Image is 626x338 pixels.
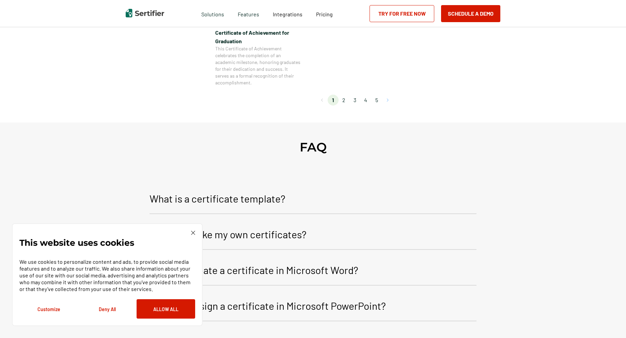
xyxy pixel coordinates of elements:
[150,262,358,278] p: How do I create a certificate in Microsoft Word?
[441,5,500,22] button: Schedule a Demo
[191,231,195,235] img: Cookie Popup Close
[215,45,300,86] span: This Certificate of Achievement celebrates the completion of an academic milestone, honoring grad...
[273,11,302,17] span: Integrations
[19,299,78,319] button: Customize
[150,221,476,250] button: How do I make my own certificates?
[317,95,328,106] button: Go to previous page
[150,297,386,314] p: How do I design a certificate in Microsoft PowerPoint?
[328,95,339,106] li: page 1
[238,9,259,18] span: Features
[150,185,476,214] button: What is a certificate template?
[215,28,300,45] span: Certificate of Achievement for Graduation
[137,299,195,319] button: Allow All
[19,239,134,246] p: This website uses cookies
[339,95,349,106] li: page 2
[316,11,333,17] span: Pricing
[201,9,224,18] span: Solutions
[273,9,302,18] a: Integrations
[150,257,476,286] button: How do I create a certificate in Microsoft Word?
[370,5,434,22] a: Try for Free Now
[150,292,476,321] button: How do I design a certificate in Microsoft PowerPoint?
[349,95,360,106] li: page 3
[150,190,285,207] p: What is a certificate template?
[316,9,333,18] a: Pricing
[300,140,327,155] h2: FAQ
[19,258,195,292] p: We use cookies to personalize content and ads, to provide social media features and to analyze ou...
[371,95,382,106] li: page 5
[382,95,393,106] button: Go to next page
[150,226,307,242] p: How do I make my own certificates?
[126,9,164,17] img: Sertifier | Digital Credentialing Platform
[592,305,626,338] iframe: Chat Widget
[360,95,371,106] li: page 4
[78,299,137,319] button: Deny All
